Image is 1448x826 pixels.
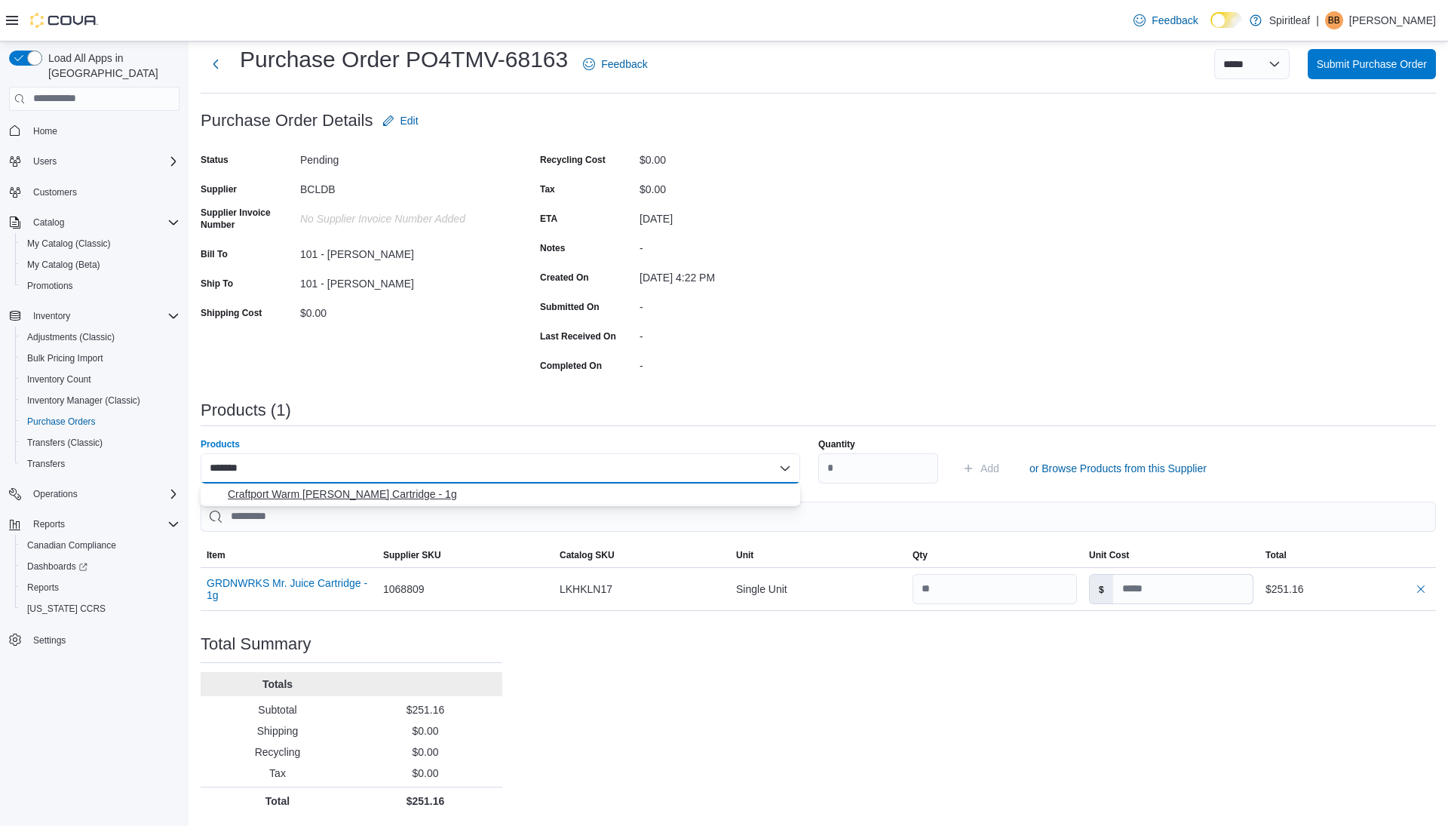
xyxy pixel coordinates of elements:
[21,370,97,388] a: Inventory Count
[3,212,186,233] button: Catalog
[21,434,179,452] span: Transfers (Classic)
[201,248,228,260] label: Bill To
[1023,453,1213,484] button: or Browse Products from this Supplier
[15,453,186,474] button: Transfers
[27,515,71,533] button: Reports
[15,535,186,556] button: Canadian Compliance
[21,434,109,452] a: Transfers (Classic)
[15,369,186,390] button: Inventory Count
[21,413,102,431] a: Purchase Orders
[27,373,91,385] span: Inventory Count
[201,154,229,166] label: Status
[27,539,116,551] span: Canadian Compliance
[730,543,907,567] button: Unit
[21,579,179,597] span: Reports
[33,310,70,322] span: Inventory
[27,437,103,449] span: Transfers (Classic)
[21,370,179,388] span: Inventory Count
[540,242,565,254] label: Notes
[27,515,179,533] span: Reports
[640,295,842,313] div: -
[907,543,1083,567] button: Qty
[1265,580,1430,598] div: $251.16
[15,275,186,296] button: Promotions
[27,631,72,649] a: Settings
[1317,57,1427,72] span: Submit Purchase Order
[33,186,77,198] span: Customers
[33,216,64,229] span: Catalog
[540,330,616,342] label: Last Received On
[27,630,179,649] span: Settings
[15,556,186,577] a: Dashboards
[201,484,800,505] button: Craftport Warm Ginger Peach Cartridge - 1g
[640,324,842,342] div: -
[15,411,186,432] button: Purchase Orders
[27,213,179,232] span: Catalog
[540,301,600,313] label: Submitted On
[207,677,348,692] p: Totals
[21,328,121,346] a: Adjustments (Classic)
[913,549,928,561] span: Qty
[201,49,231,79] button: Next
[1127,5,1204,35] a: Feedback
[560,580,612,598] span: LKHKLN17
[354,766,496,781] p: $0.00
[3,514,186,535] button: Reports
[1259,543,1436,567] button: Total
[201,307,262,319] label: Shipping Cost
[21,277,79,295] a: Promotions
[300,242,502,260] div: 101 - [PERSON_NAME]
[201,183,237,195] label: Supplier
[3,151,186,172] button: Users
[540,360,602,372] label: Completed On
[1265,549,1287,561] span: Total
[3,484,186,505] button: Operations
[21,235,117,253] a: My Catalog (Classic)
[3,628,186,650] button: Settings
[818,438,855,450] label: Quantity
[27,152,179,170] span: Users
[560,549,615,561] span: Catalog SKU
[1325,11,1343,29] div: Bobby B
[207,702,348,717] p: Subtotal
[21,455,179,473] span: Transfers
[15,598,186,619] button: [US_STATE] CCRS
[21,536,122,554] a: Canadian Compliance
[1269,11,1310,29] p: Spiritleaf
[300,207,502,225] div: No Supplier Invoice Number added
[383,549,441,561] span: Supplier SKU
[27,458,65,470] span: Transfers
[27,152,63,170] button: Users
[300,177,502,195] div: BCLDB
[21,392,179,410] span: Inventory Manager (Classic)
[354,794,496,809] p: $251.16
[1316,11,1319,29] p: |
[15,432,186,453] button: Transfers (Classic)
[33,125,57,137] span: Home
[400,113,419,128] span: Edit
[27,121,179,140] span: Home
[27,603,106,615] span: [US_STATE] CCRS
[15,327,186,348] button: Adjustments (Classic)
[376,106,425,136] button: Edit
[300,301,502,319] div: $0.00
[27,307,179,325] span: Inventory
[21,235,179,253] span: My Catalog (Classic)
[354,702,496,717] p: $251.16
[1083,543,1259,567] button: Unit Cost
[300,272,502,290] div: 101 - [PERSON_NAME]
[1152,13,1198,28] span: Feedback
[15,348,186,369] button: Bulk Pricing Import
[201,635,311,653] h3: Total Summary
[779,462,791,474] button: Close list of options
[1210,12,1242,28] input: Dark Mode
[207,745,348,760] p: Recycling
[540,213,557,225] label: ETA
[27,485,179,503] span: Operations
[27,307,76,325] button: Inventory
[354,723,496,738] p: $0.00
[207,549,225,561] span: Item
[33,155,57,167] span: Users
[15,577,186,598] button: Reports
